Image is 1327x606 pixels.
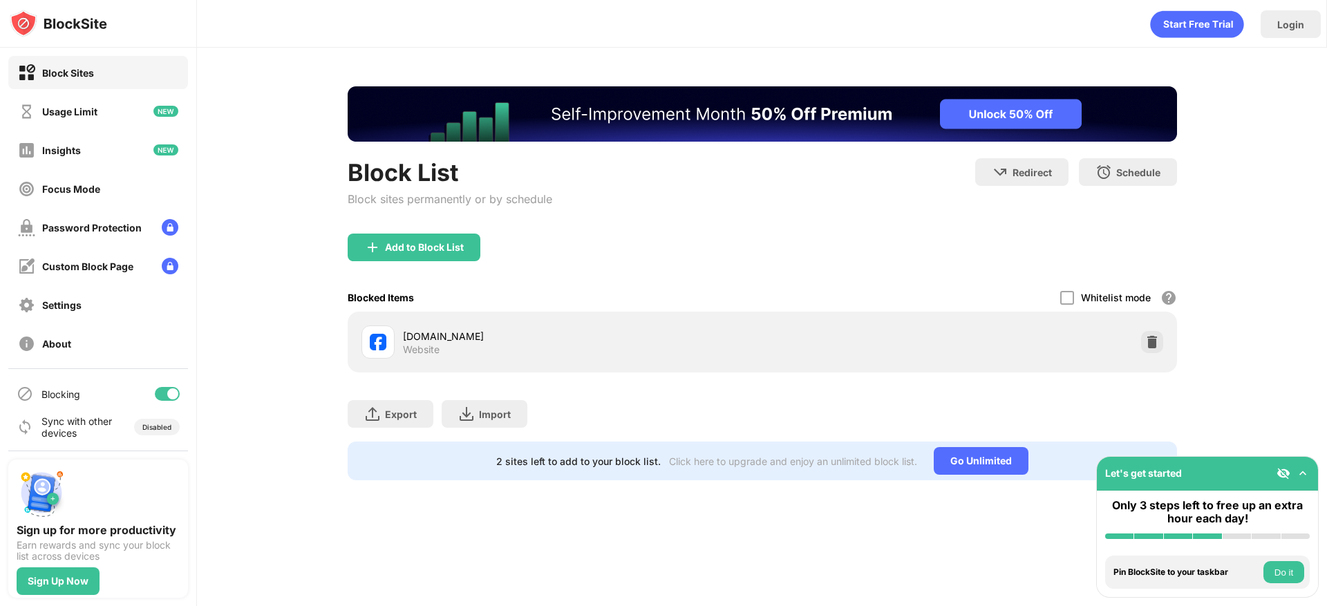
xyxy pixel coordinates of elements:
div: Password Protection [42,222,142,234]
div: Let's get started [1105,467,1182,479]
div: Click here to upgrade and enjoy an unlimited block list. [669,455,917,467]
div: animation [1150,10,1244,38]
img: block-on.svg [18,64,35,82]
img: time-usage-off.svg [18,103,35,120]
img: blocking-icon.svg [17,386,33,402]
div: Block Sites [42,67,94,79]
img: push-signup.svg [17,468,66,518]
div: Custom Block Page [42,261,133,272]
div: Sign Up Now [28,576,88,587]
div: Website [403,343,440,356]
div: Pin BlockSite to your taskbar [1113,567,1260,577]
div: [DOMAIN_NAME] [403,329,762,343]
img: omni-setup-toggle.svg [1296,466,1310,480]
div: Disabled [142,423,171,431]
div: Blocked Items [348,292,414,303]
img: about-off.svg [18,335,35,352]
img: new-icon.svg [153,144,178,155]
img: favicons [370,334,386,350]
div: Focus Mode [42,183,100,195]
img: insights-off.svg [18,142,35,159]
div: Usage Limit [42,106,97,117]
img: password-protection-off.svg [18,219,35,236]
div: Go Unlimited [934,447,1028,475]
div: Import [479,408,511,420]
img: logo-blocksite.svg [10,10,107,37]
div: Settings [42,299,82,311]
div: Block sites permanently or by schedule [348,192,552,206]
div: Insights [42,144,81,156]
div: Add to Block List [385,242,464,253]
img: sync-icon.svg [17,419,33,435]
div: Only 3 steps left to free up an extra hour each day! [1105,499,1310,525]
button: Do it [1263,561,1304,583]
img: lock-menu.svg [162,219,178,236]
div: Earn rewards and sync your block list across devices [17,540,180,562]
img: lock-menu.svg [162,258,178,274]
img: settings-off.svg [18,296,35,314]
div: Block List [348,158,552,187]
div: Whitelist mode [1081,292,1151,303]
img: customize-block-page-off.svg [18,258,35,275]
img: new-icon.svg [153,106,178,117]
div: About [42,338,71,350]
div: Redirect [1013,167,1052,178]
div: Export [385,408,417,420]
div: 2 sites left to add to your block list. [496,455,661,467]
iframe: Banner [348,86,1177,142]
div: Schedule [1116,167,1160,178]
img: eye-not-visible.svg [1277,466,1290,480]
div: Sync with other devices [41,415,113,439]
div: Sign up for more productivity [17,523,180,537]
div: Blocking [41,388,80,400]
div: Login [1277,19,1304,30]
img: focus-off.svg [18,180,35,198]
